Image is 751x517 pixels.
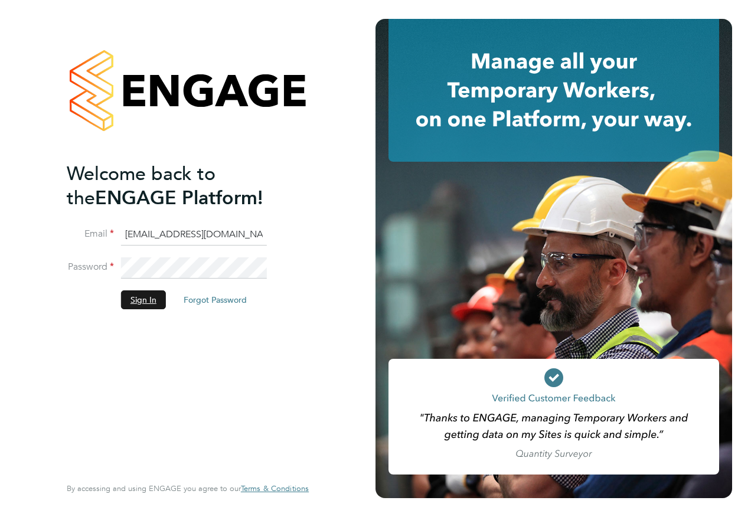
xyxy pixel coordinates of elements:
[241,484,309,493] a: Terms & Conditions
[67,162,297,210] h2: ENGAGE Platform!
[67,162,215,210] span: Welcome back to the
[121,224,267,246] input: Enter your work email...
[174,290,256,309] button: Forgot Password
[67,483,309,493] span: By accessing and using ENGAGE you agree to our
[67,261,114,273] label: Password
[121,290,166,309] button: Sign In
[67,228,114,240] label: Email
